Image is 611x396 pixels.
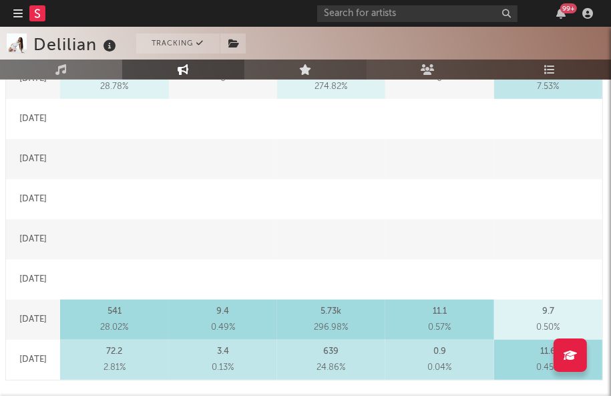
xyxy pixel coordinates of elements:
span: 7.53 % [537,79,559,95]
p: 9.4 [216,304,229,320]
p: 5.73k [321,304,342,320]
span: 28.78 % [100,79,128,95]
p: [DATE] [19,312,47,328]
p: 0.9 [433,344,446,360]
p: [DATE] [19,272,47,288]
span: 0.57 % [428,320,451,336]
p: [DATE] [19,231,47,248]
span: 274.82 % [315,79,348,95]
p: [DATE] [19,111,47,127]
span: 296.98 % [315,320,349,336]
span: 0.50 % [536,320,560,336]
span: 0.13 % [212,360,234,376]
p: 11.6 [540,344,556,360]
p: [DATE] [19,151,47,167]
p: 3.4 [217,344,229,360]
p: 11.1 [433,304,447,320]
span: 24.86 % [317,360,346,376]
p: 639 [324,344,339,360]
button: 99+ [556,8,566,19]
input: Search for artists [317,5,518,22]
p: 72.2 [106,344,122,360]
p: 541 [108,304,122,320]
button: Tracking [136,33,220,54]
span: 0.49 % [211,320,235,336]
div: Delilian [33,33,120,56]
div: 99 + [560,3,577,13]
p: [DATE] [19,191,47,207]
span: 28.02 % [100,320,128,336]
p: 9.7 [542,304,554,320]
span: 2.81 % [104,360,126,376]
span: 0.45 % [536,360,560,376]
span: 0.04 % [427,360,451,376]
p: [DATE] [19,352,47,368]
